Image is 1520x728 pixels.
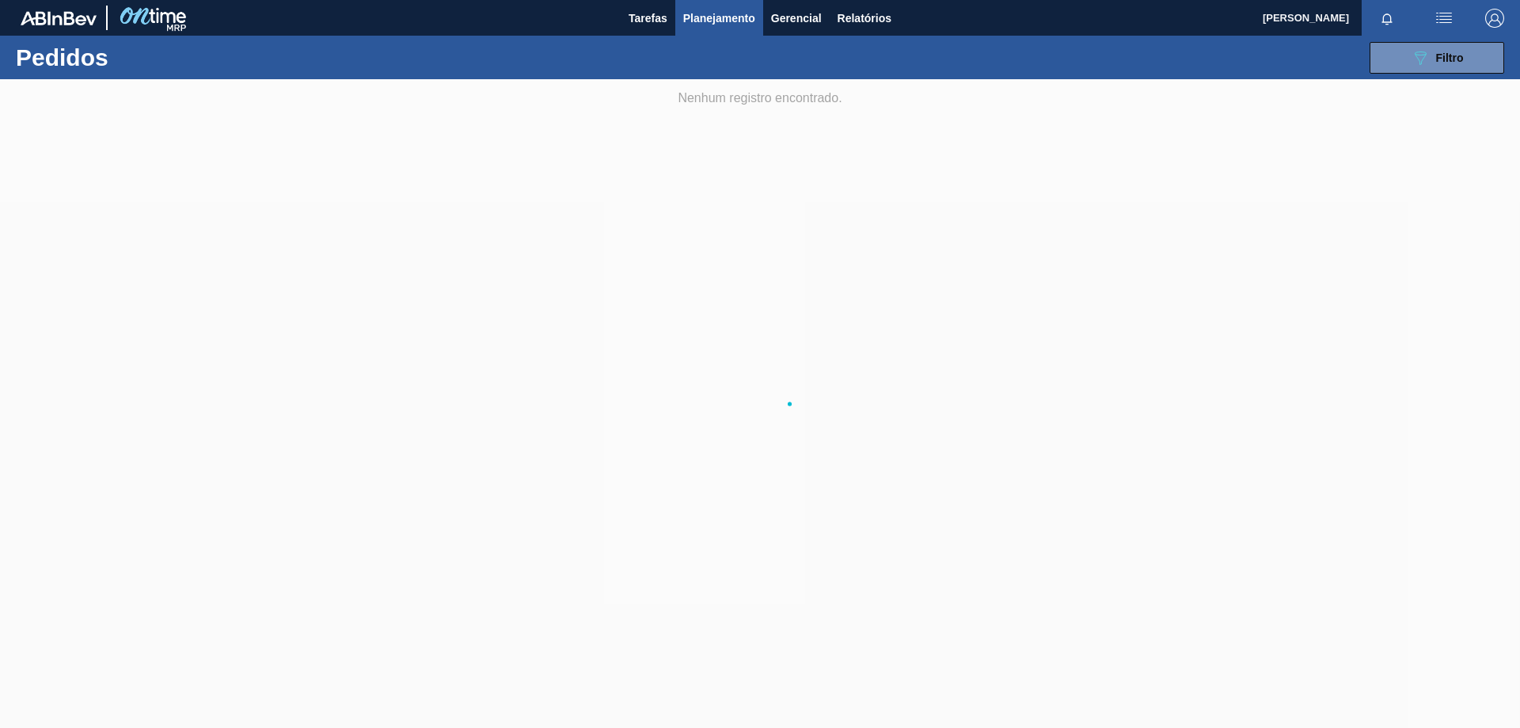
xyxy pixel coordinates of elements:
span: Relatórios [838,9,891,28]
img: Logout [1485,9,1504,28]
h1: Pedidos [16,48,253,67]
span: Tarefas [629,9,667,28]
span: Gerencial [771,9,822,28]
span: Planejamento [683,9,755,28]
button: Notificações [1362,7,1412,29]
img: userActions [1434,9,1453,28]
img: TNhmsLtSVTkK8tSr43FrP2fwEKptu5GPRR3wAAAABJRU5ErkJggg== [21,11,97,25]
button: Filtro [1370,42,1504,74]
span: Filtro [1436,51,1464,64]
